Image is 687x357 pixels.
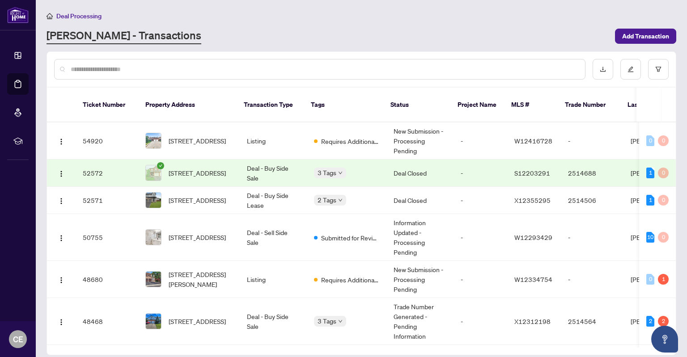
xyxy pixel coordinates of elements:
[318,195,336,205] span: 2 Tags
[658,232,669,243] div: 0
[76,214,138,261] td: 50755
[561,214,623,261] td: -
[318,168,336,178] span: 3 Tags
[655,66,662,72] span: filter
[504,88,558,122] th: MLS #
[146,314,161,329] img: thumbnail-img
[593,59,613,80] button: download
[169,316,226,326] span: [STREET_ADDRESS]
[76,88,138,122] th: Ticket Number
[338,198,343,202] span: down
[514,196,551,204] span: X12355295
[54,230,68,244] button: Logo
[658,195,669,206] div: 0
[76,187,138,214] td: 52571
[514,169,550,177] span: S12203291
[658,274,669,285] div: 1
[321,233,379,243] span: Submitted for Review
[54,134,68,148] button: Logo
[54,314,68,328] button: Logo
[240,214,307,261] td: Deal - Sell Side Sale
[47,28,201,44] a: [PERSON_NAME] - Transactions
[386,160,454,187] td: Deal Closed
[514,317,551,325] span: X12312198
[454,122,507,160] td: -
[76,261,138,298] td: 48680
[514,275,552,283] span: W12334754
[561,122,623,160] td: -
[338,319,343,323] span: down
[454,298,507,345] td: -
[561,187,623,214] td: 2514506
[169,168,226,178] span: [STREET_ADDRESS]
[237,88,304,122] th: Transaction Type
[58,319,65,326] img: Logo
[658,316,669,327] div: 2
[338,171,343,175] span: down
[146,272,161,287] img: thumbnail-img
[169,195,226,205] span: [STREET_ADDRESS]
[646,135,654,146] div: 0
[58,235,65,242] img: Logo
[386,214,454,261] td: Information Updated - Processing Pending
[58,197,65,205] img: Logo
[58,277,65,284] img: Logo
[558,88,620,122] th: Trade Number
[240,298,307,345] td: Deal - Buy Side Sale
[58,170,65,177] img: Logo
[146,165,161,181] img: thumbnail-img
[76,160,138,187] td: 52572
[646,195,654,206] div: 1
[454,160,507,187] td: -
[169,232,226,242] span: [STREET_ADDRESS]
[54,193,68,207] button: Logo
[146,133,161,148] img: thumbnail-img
[620,59,641,80] button: edit
[648,59,669,80] button: filter
[651,326,678,353] button: Open asap
[146,230,161,245] img: thumbnail-img
[450,88,504,122] th: Project Name
[561,160,623,187] td: 2514688
[646,232,654,243] div: 10
[56,12,102,20] span: Deal Processing
[240,160,307,187] td: Deal - Buy Side Sale
[646,274,654,285] div: 0
[386,187,454,214] td: Deal Closed
[514,137,552,145] span: W12416728
[76,298,138,345] td: 48468
[304,88,383,122] th: Tags
[169,269,233,289] span: [STREET_ADDRESS][PERSON_NAME]
[386,261,454,298] td: New Submission - Processing Pending
[628,66,634,72] span: edit
[58,138,65,145] img: Logo
[138,88,237,122] th: Property Address
[600,66,606,72] span: download
[658,168,669,178] div: 0
[658,135,669,146] div: 0
[386,298,454,345] td: Trade Number Generated - Pending Information
[169,136,226,146] span: [STREET_ADDRESS]
[54,166,68,180] button: Logo
[240,122,307,160] td: Listing
[646,316,654,327] div: 2
[514,233,552,241] span: W12293429
[157,162,164,169] span: check-circle
[76,122,138,160] td: 54920
[646,168,654,178] div: 1
[13,333,23,345] span: CE
[321,275,379,285] span: Requires Additional Docs
[561,298,623,345] td: 2514564
[54,272,68,286] button: Logo
[386,122,454,160] td: New Submission - Processing Pending
[240,261,307,298] td: Listing
[318,316,336,326] span: 3 Tags
[383,88,450,122] th: Status
[454,214,507,261] td: -
[561,261,623,298] td: -
[454,261,507,298] td: -
[240,187,307,214] td: Deal - Buy Side Lease
[321,136,379,146] span: Requires Additional Docs
[615,29,676,44] button: Add Transaction
[7,7,29,23] img: logo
